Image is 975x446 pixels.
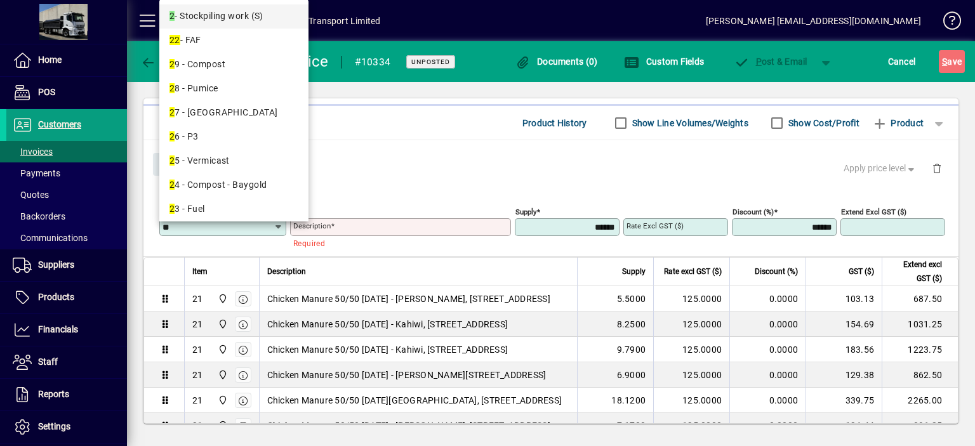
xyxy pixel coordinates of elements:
button: Documents (0) [512,50,601,73]
span: 965 State Highway 2 [215,393,229,407]
span: Products [38,292,74,302]
span: Invoices [13,147,53,157]
label: Show Cost/Profit [786,117,859,129]
span: Rate excl GST ($) [664,265,722,279]
mat-option: 2 - Stockpiling work (S) [159,4,309,29]
button: Apply price level [839,157,922,180]
em: 2 [169,35,175,45]
div: 125.0000 [661,369,722,381]
span: Chicken Manure 50/50 [DATE] - Kahiwi, [STREET_ADDRESS] [267,343,508,356]
button: Close [153,153,196,176]
td: 0.0000 [729,413,806,438]
em: 2 [169,155,175,166]
mat-option: 26 - P3 [159,125,309,149]
td: 134.44 [806,413,882,438]
a: POS [6,77,127,108]
span: POS [38,87,55,97]
div: Product [143,140,958,187]
label: Show Line Volumes/Weights [630,117,748,129]
span: Cancel [888,51,916,72]
span: Staff [38,357,58,367]
span: P [756,56,762,67]
span: Description [267,265,306,279]
div: - FAF [169,34,299,47]
a: Knowledge Base [934,3,959,44]
div: 4 - Compost - Baygold [169,178,299,192]
a: Invoices [6,141,127,162]
div: 125.0000 [661,318,722,331]
mat-option: 24 - Compost - Baygold [159,173,309,197]
span: Home [38,55,62,65]
span: Reports [38,389,69,399]
a: Payments [6,162,127,184]
span: Backorders [13,211,65,221]
span: Unposted [411,58,450,66]
span: Chicken Manure 50/50 [DATE] - Kahiwi, [STREET_ADDRESS] [267,318,508,331]
td: 339.75 [806,388,882,413]
div: 5 - Vermicast [169,154,299,167]
div: 125.0000 [661,292,722,305]
span: Suppliers [38,259,74,270]
td: 0.0000 [729,312,806,337]
span: 7.1700 [617,419,646,432]
span: Extend excl GST ($) [890,258,942,285]
mat-option: 27 - Southern Cross [159,101,309,125]
a: Staff [6,346,127,378]
div: 21 [192,419,203,432]
mat-label: Extend excl GST ($) [841,207,906,216]
div: 125.0000 [661,394,722,407]
span: Back [140,56,183,67]
div: 21 [192,369,203,381]
span: Documents (0) [515,56,598,67]
span: Chicken Manure 50/50 [DATE] - [PERSON_NAME], [STREET_ADDRESS] [267,292,550,305]
a: Home [6,44,127,76]
a: Suppliers [6,249,127,281]
mat-label: Description [293,221,331,230]
mat-option: 22 - FAF [159,29,309,53]
span: Custom Fields [624,56,704,67]
span: Quotes [13,190,49,200]
span: ost & Email [734,56,807,67]
div: 21 [192,343,203,356]
a: Reports [6,379,127,410]
td: 0.0000 [729,337,806,362]
span: S [942,56,947,67]
span: Customers [38,119,81,129]
mat-option: 29 - Compost [159,53,309,77]
td: 687.50 [882,286,958,312]
div: 8 - Pumice [169,82,299,95]
span: 5.5000 [617,292,646,305]
div: 125.0000 [661,419,722,432]
button: Custom Fields [621,50,707,73]
div: 21 [192,394,203,407]
span: 965 State Highway 2 [215,317,229,331]
td: 0.0000 [729,362,806,388]
span: Chicken Manure 50/50 [DATE] - [PERSON_NAME][STREET_ADDRESS] [267,369,547,381]
div: 6 - P3 [169,130,299,143]
span: Supply [622,265,646,279]
a: Backorders [6,206,127,227]
div: 21 [192,292,203,305]
em: 2 [169,204,175,214]
span: ave [942,51,962,72]
em: 2 [169,180,175,190]
button: Cancel [885,50,919,73]
td: 1031.25 [882,312,958,337]
em: 2 [175,35,180,45]
em: 2 [169,107,175,117]
span: Apply price level [844,162,917,175]
mat-label: Discount (%) [733,207,774,216]
button: Save [939,50,965,73]
button: Delete [922,153,952,183]
mat-option: 25 - Vermicast [159,149,309,173]
a: Communications [6,227,127,249]
td: 0.0000 [729,388,806,413]
span: Settings [38,421,70,431]
mat-label: Rate excl GST ($) [627,221,684,230]
span: 965 State Highway 2 [215,292,229,306]
span: 9.7900 [617,343,646,356]
a: Quotes [6,184,127,206]
td: 2265.00 [882,388,958,413]
span: 965 State Highway 2 [215,419,229,433]
span: Financials [38,324,78,334]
